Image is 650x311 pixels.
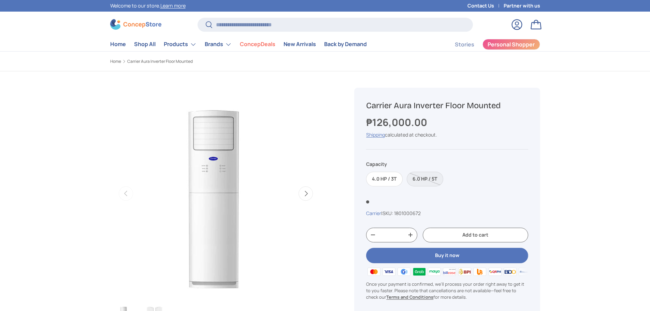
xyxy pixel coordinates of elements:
[488,42,535,47] span: Personal Shopper
[472,267,487,277] img: ubp
[411,267,427,277] img: grabpay
[396,267,411,277] img: gcash
[394,210,421,216] span: 1801000672
[366,160,387,168] legend: Capacity
[427,267,442,277] img: maya
[366,210,381,216] a: Carrier
[366,248,528,263] button: Buy it now
[386,294,433,300] a: Terms and Conditions
[438,38,540,51] nav: Secondary
[366,131,528,138] div: calculated at checkout.
[482,39,540,50] a: Personal Shopper
[160,2,186,9] a: Learn more
[164,38,197,51] a: Products
[366,131,385,138] a: Shipping
[467,2,504,10] a: Contact Us
[205,38,232,51] a: Brands
[366,267,381,277] img: master
[110,38,126,51] a: Home
[381,267,396,277] img: visa
[366,281,528,301] p: Once your payment is confirmed, we'll process your order right away to get it to you faster. Plea...
[324,38,367,51] a: Back by Demand
[518,267,533,277] img: metrobank
[487,267,502,277] img: qrph
[160,38,201,51] summary: Products
[240,38,275,51] a: ConcepDeals
[110,59,121,63] a: Home
[442,267,457,277] img: billease
[382,210,393,216] span: SKU:
[110,2,186,10] p: Welcome to our store.
[366,115,429,129] strong: ₱126,000.00
[134,38,156,51] a: Shop All
[110,58,338,65] nav: Breadcrumbs
[201,38,236,51] summary: Brands
[423,228,528,242] button: Add to cart
[407,172,443,186] label: Sold out
[366,100,528,111] h1: Carrier Aura Inverter Floor Mounted
[504,2,540,10] a: Partner with us
[503,267,518,277] img: bdo
[457,267,472,277] img: bpi
[110,38,367,51] nav: Primary
[127,59,193,63] a: Carrier Aura Inverter Floor Mounted
[381,210,421,216] span: |
[110,19,161,30] img: ConcepStore
[455,38,474,51] a: Stories
[284,38,316,51] a: New Arrivals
